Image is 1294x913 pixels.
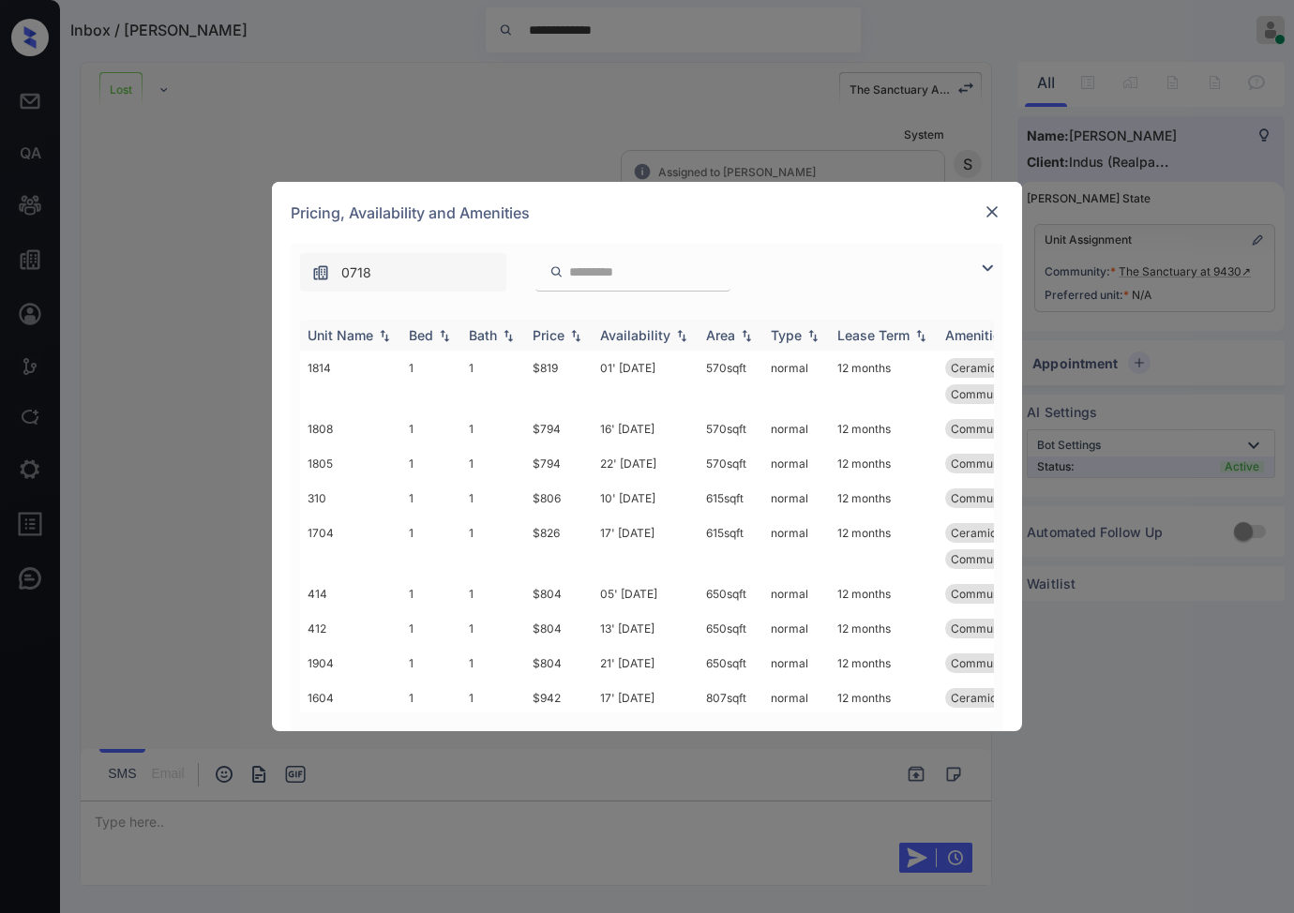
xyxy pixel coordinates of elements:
td: normal [763,681,830,741]
td: 1 [461,351,525,412]
td: 05' [DATE] [593,576,699,611]
td: 1 [461,481,525,516]
td: 650 sqft [699,611,763,646]
td: 310 [300,481,401,516]
td: normal [763,516,830,576]
td: 10' [DATE] [593,481,699,516]
td: normal [763,646,830,681]
img: close [983,202,1001,221]
td: 1604 [300,681,401,741]
div: Area [706,327,735,343]
span: Community Fee [951,621,1035,636]
td: 1 [401,481,461,516]
span: Community Fee [951,587,1035,601]
span: 0718 [341,262,371,283]
td: 12 months [830,576,938,611]
td: 12 months [830,646,938,681]
td: $804 [525,646,593,681]
img: sorting [804,329,822,342]
span: Ceramic Tile Ba... [951,361,1045,375]
td: normal [763,576,830,611]
td: 570 sqft [699,351,763,412]
span: Ceramic Tile Ba... [951,526,1045,540]
td: 1 [461,681,525,741]
span: Ceramic Tile Ha... [951,691,1046,705]
span: Community Fee [951,552,1035,566]
td: 1 [401,516,461,576]
td: 22' [DATE] [593,446,699,481]
div: Bed [409,327,433,343]
td: $819 [525,351,593,412]
td: 17' [DATE] [593,516,699,576]
td: 01' [DATE] [593,351,699,412]
td: $804 [525,576,593,611]
img: sorting [375,329,394,342]
td: $806 [525,481,593,516]
td: 1808 [300,412,401,446]
div: Availability [600,327,670,343]
td: 12 months [830,481,938,516]
span: Community Fee [951,387,1035,401]
td: normal [763,611,830,646]
td: 1 [401,412,461,446]
span: Community Fee [951,456,1035,471]
td: 1904 [300,646,401,681]
div: Lease Term [837,327,910,343]
img: sorting [737,329,756,342]
span: Community Fee [951,656,1035,670]
td: 1 [401,681,461,741]
td: $794 [525,446,593,481]
img: icon-zuma [976,257,999,279]
td: 1 [461,516,525,576]
td: 650 sqft [699,646,763,681]
div: Unit Name [308,327,373,343]
img: sorting [435,329,454,342]
div: Price [533,327,564,343]
div: Type [771,327,802,343]
td: 1 [461,412,525,446]
span: Community Fee [951,491,1035,505]
td: 1 [401,446,461,481]
td: 1805 [300,446,401,481]
td: $804 [525,611,593,646]
img: icon-zuma [311,263,330,282]
td: 12 months [830,611,938,646]
td: $794 [525,412,593,446]
td: 1814 [300,351,401,412]
td: 12 months [830,516,938,576]
td: normal [763,481,830,516]
td: 1 [401,646,461,681]
td: 650 sqft [699,576,763,611]
td: 414 [300,576,401,611]
img: sorting [672,329,691,342]
td: normal [763,351,830,412]
td: 1 [461,576,525,611]
img: icon-zuma [549,263,564,280]
img: sorting [566,329,585,342]
img: sorting [911,329,930,342]
td: 1 [461,646,525,681]
td: 13' [DATE] [593,611,699,646]
td: 807 sqft [699,681,763,741]
td: normal [763,446,830,481]
td: 12 months [830,412,938,446]
td: 570 sqft [699,446,763,481]
td: 1 [401,351,461,412]
td: 12 months [830,351,938,412]
div: Bath [469,327,497,343]
td: 1 [461,611,525,646]
td: 16' [DATE] [593,412,699,446]
td: 21' [DATE] [593,646,699,681]
td: 1 [401,611,461,646]
span: Community Fee [951,422,1035,436]
td: 412 [300,611,401,646]
td: 12 months [830,446,938,481]
td: 1 [461,446,525,481]
td: $942 [525,681,593,741]
img: sorting [499,329,518,342]
td: normal [763,412,830,446]
td: 570 sqft [699,412,763,446]
td: 17' [DATE] [593,681,699,741]
div: Amenities [945,327,1008,343]
td: $826 [525,516,593,576]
